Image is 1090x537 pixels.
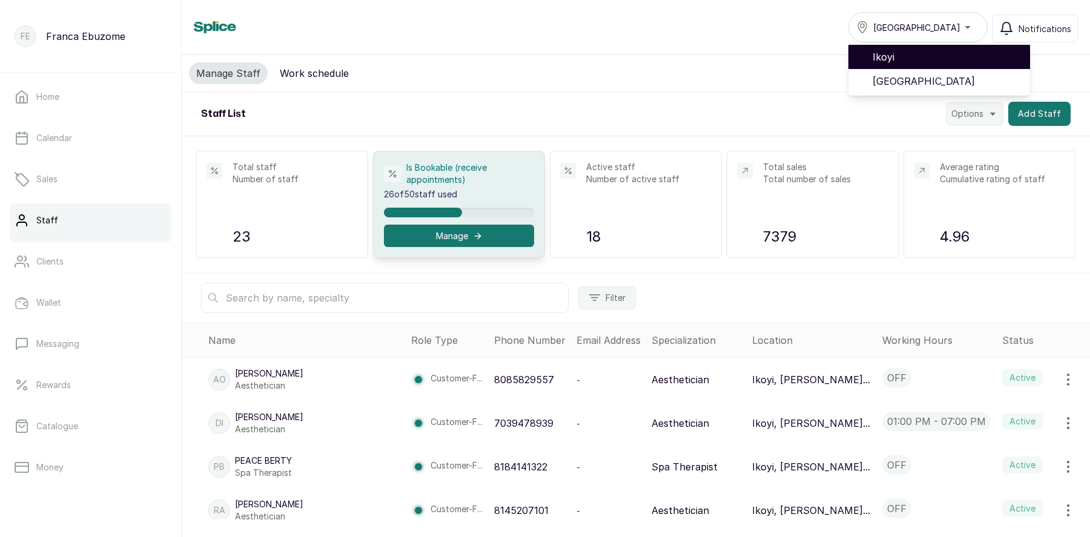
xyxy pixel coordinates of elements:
p: Aesthetician [652,372,709,387]
span: [GEOGRAPHIC_DATA] [873,74,1020,88]
p: 23 [233,226,358,248]
p: Aesthetician [235,510,303,522]
ul: [GEOGRAPHIC_DATA] [848,42,1030,96]
p: Ikoyi, [PERSON_NAME]... [752,372,870,387]
p: OFF [882,368,911,387]
a: Calendar [10,121,171,155]
div: Email Address [576,333,642,348]
a: Clients [10,245,171,278]
span: Notifications [1019,22,1071,35]
a: Catalogue [10,409,171,443]
p: Aesthetician [652,503,709,518]
p: Spa Therapist [652,460,718,474]
div: Name [208,333,401,348]
div: Specialization [652,333,742,348]
p: Total number of sales [763,173,888,185]
p: 8085829557 [494,372,554,387]
p: RA [214,504,225,516]
div: Role Type [411,333,484,348]
span: - [576,375,580,385]
p: Aesthetician [235,423,303,435]
p: Clients [36,255,64,268]
button: Filter [578,286,636,309]
p: 26 of 50 staff used [384,188,534,200]
p: DI [216,417,223,429]
a: Reports [10,492,171,525]
a: Rewards [10,368,171,402]
p: Aesthetician [652,416,709,430]
p: OFF [882,499,911,518]
p: Staff [36,214,58,226]
p: Peace Berty [235,455,292,467]
p: AO [213,374,226,386]
p: Ikoyi, [PERSON_NAME]... [752,460,870,474]
button: Manage [384,225,534,247]
button: Options [946,102,1003,125]
button: Notifications [993,15,1078,42]
p: Active staff [586,161,712,173]
p: Franca Ebuzome [46,29,125,44]
p: 18 [586,226,712,248]
p: Messaging [36,338,79,350]
p: Number of active staff [586,173,712,185]
button: Add Staff [1008,102,1071,126]
a: Sales [10,162,171,196]
p: Total sales [763,161,888,173]
button: [GEOGRAPHIC_DATA] [848,12,988,42]
div: Phone Number [494,333,567,348]
span: Ikoyi [873,50,1020,64]
a: Messaging [10,327,171,361]
p: Rewards [36,379,71,391]
span: - [576,506,580,516]
p: Sales [36,173,58,185]
label: Active [1002,500,1043,517]
p: Ikoyi, [PERSON_NAME]... [752,503,870,518]
p: Customer-F... [431,372,483,387]
h2: Staff List [201,107,246,121]
label: Active [1002,456,1043,473]
input: Search by name, specialty [201,283,569,313]
div: Location [752,333,873,348]
p: FE [21,30,30,42]
p: [PERSON_NAME] [235,498,303,510]
p: Spa Therapist [235,467,292,479]
p: 01:00 pm - 07:00 pm [882,412,991,431]
p: Ikoyi, [PERSON_NAME]... [752,416,870,430]
p: OFF [882,455,911,475]
button: Work schedule [272,62,356,84]
a: Wallet [10,286,171,320]
div: Status [1002,333,1085,348]
span: Options [951,108,983,120]
a: Money [10,450,171,484]
p: Aesthetician [235,380,303,392]
span: [GEOGRAPHIC_DATA] [873,21,960,34]
span: - [576,462,580,472]
p: 7039478939 [494,416,553,430]
p: Customer-F... [431,416,483,430]
p: Cumulative rating of staff [940,173,1065,185]
p: [PERSON_NAME] [235,367,303,380]
p: Calendar [36,132,72,144]
p: Catalogue [36,420,78,432]
p: Total staff [233,161,358,173]
p: 8184141322 [494,460,547,474]
button: Manage Staff [189,62,268,84]
label: Active [1002,413,1043,430]
p: Average rating [940,161,1065,173]
p: Customer-F... [431,460,483,474]
p: Number of staff [233,173,358,185]
p: Money [36,461,64,473]
p: Wallet [36,297,61,309]
div: Working Hours [882,333,993,348]
p: 4.96 [940,226,1065,248]
a: Home [10,80,171,114]
label: Active [1002,369,1043,386]
span: - [576,418,580,429]
p: Home [36,91,59,103]
p: 8145207101 [494,503,549,518]
span: Filter [606,292,626,304]
p: [PERSON_NAME] [235,411,303,423]
p: Is Bookable (receive appointments) [406,162,534,186]
a: Staff [10,203,171,237]
p: PB [214,461,225,473]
